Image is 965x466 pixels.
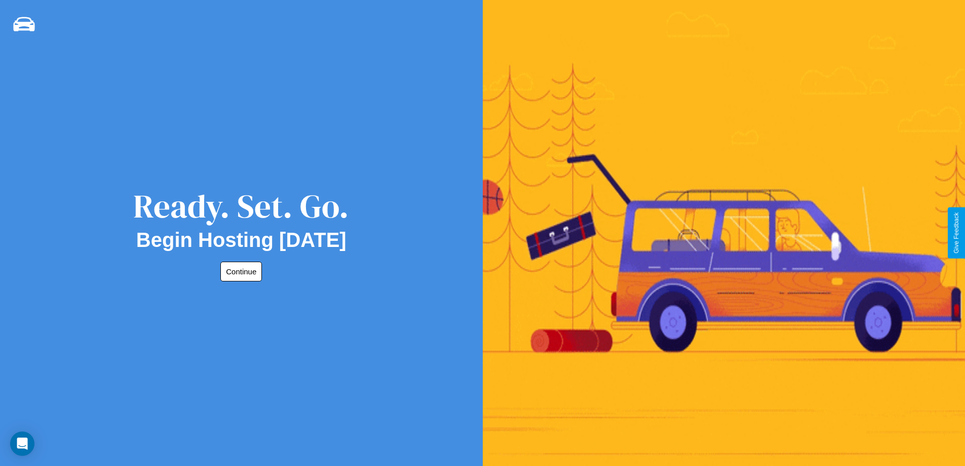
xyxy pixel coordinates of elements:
div: Ready. Set. Go. [133,184,349,229]
h2: Begin Hosting [DATE] [136,229,346,252]
button: Continue [220,262,262,281]
div: Open Intercom Messenger [10,432,34,456]
div: Give Feedback [953,212,960,254]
